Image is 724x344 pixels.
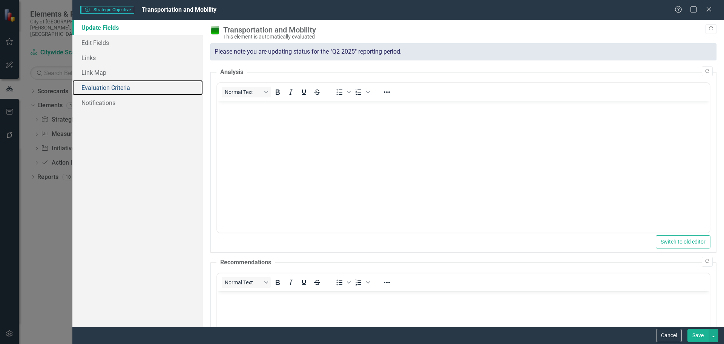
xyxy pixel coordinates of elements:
[311,277,324,288] button: Strikethrough
[72,35,203,50] a: Edit Fields
[284,277,297,288] button: Italic
[271,87,284,97] button: Bold
[333,277,352,288] div: Bullet list
[284,87,297,97] button: Italic
[225,279,262,285] span: Normal Text
[217,101,710,233] iframe: Rich Text Area
[80,6,134,14] span: Strategic Objective
[72,50,203,65] a: Links
[142,6,216,13] span: Transportation and Mobility
[222,277,271,288] button: Block Normal Text
[223,26,713,34] div: Transportation and Mobility
[311,87,324,97] button: Strikethrough
[210,26,219,35] img: On Target
[216,258,275,267] legend: Recommendations
[352,87,371,97] div: Numbered list
[72,65,203,80] a: Link Map
[216,68,247,77] legend: Analysis
[333,87,352,97] div: Bullet list
[380,277,393,288] button: Reveal or hide additional toolbar items
[298,87,310,97] button: Underline
[222,87,271,97] button: Block Normal Text
[298,277,310,288] button: Underline
[72,80,203,95] a: Evaluation Criteria
[72,20,203,35] a: Update Fields
[72,95,203,110] a: Notifications
[223,34,713,40] div: This element is automatically evaluated
[380,87,393,97] button: Reveal or hide additional toolbar items
[352,277,371,288] div: Numbered list
[225,89,262,95] span: Normal Text
[656,235,710,248] button: Switch to old editor
[271,277,284,288] button: Bold
[210,43,716,60] div: Please note you are updating status for the "Q2 2025" reporting period.
[687,329,709,342] button: Save
[656,329,682,342] button: Cancel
